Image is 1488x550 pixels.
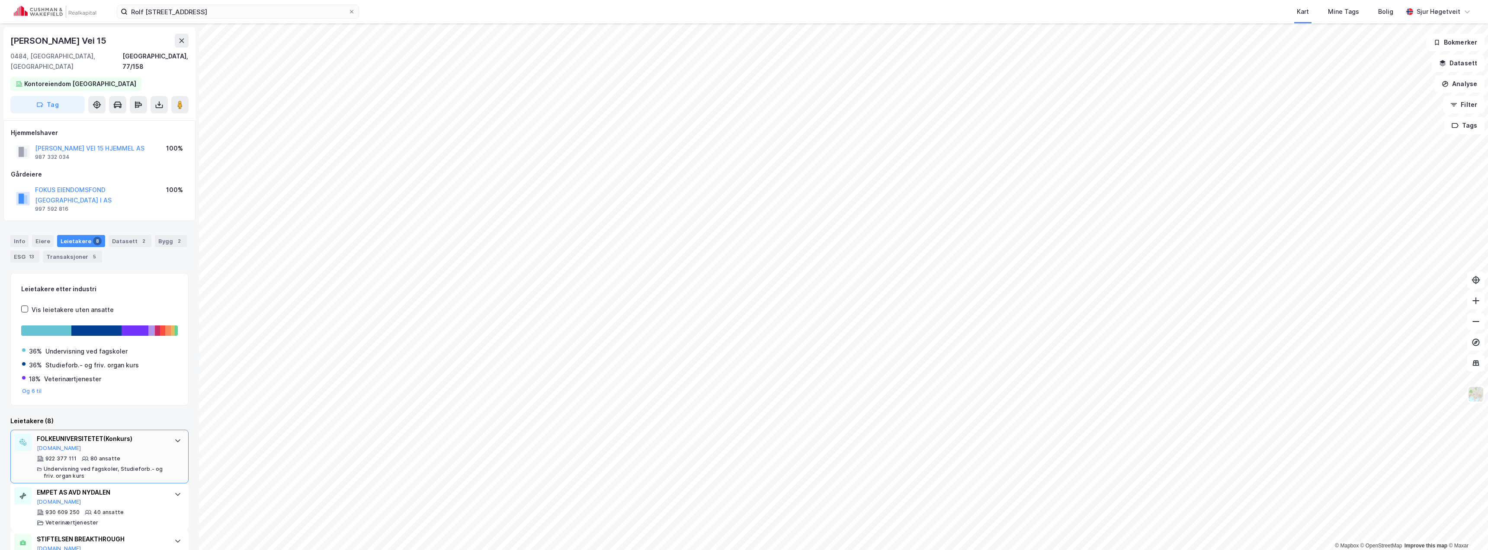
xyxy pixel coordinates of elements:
button: Datasett [1432,55,1485,72]
div: [PERSON_NAME] Vei 15 [10,34,108,48]
div: 930 609 250 [45,509,80,516]
div: 18% [29,374,41,384]
div: Leietakere (8) [10,416,189,426]
button: Filter [1443,96,1485,113]
div: 100% [166,185,183,195]
button: Bokmerker [1426,34,1485,51]
div: Mine Tags [1328,6,1359,17]
div: 80 ansatte [90,455,120,462]
div: STIFTELSEN BREAKTHROUGH [37,534,166,544]
button: Og 6 til [22,388,42,395]
div: Veterinærtjenester [44,374,101,384]
div: Leietakere etter industri [21,284,178,294]
div: ESG [10,251,39,263]
iframe: Chat Widget [1445,508,1488,550]
button: [DOMAIN_NAME] [37,499,81,505]
div: Vis leietakere uten ansatte [32,305,114,315]
div: 922 377 111 [45,455,77,462]
div: Info [10,235,29,247]
a: Mapbox [1335,543,1359,549]
div: Hjemmelshaver [11,128,188,138]
div: 997 592 816 [35,206,68,212]
div: 40 ansatte [93,509,124,516]
div: [GEOGRAPHIC_DATA], 77/158 [122,51,189,72]
div: Kontoreiendom [GEOGRAPHIC_DATA] [24,79,136,89]
div: Bygg [155,235,187,247]
div: FOLKEUNIVERSITETET (Konkurs) [37,434,166,444]
div: EMPET AS AVD NYDALEN [37,487,166,498]
div: 2 [175,237,183,245]
a: Improve this map [1405,543,1447,549]
input: Søk på adresse, matrikkel, gårdeiere, leietakere eller personer [128,5,348,18]
button: Tag [10,96,85,113]
button: Tags [1444,117,1485,134]
div: 987 332 034 [35,154,70,161]
div: Sjur Høgetveit [1417,6,1460,17]
div: Kart [1297,6,1309,17]
img: Z [1468,386,1484,402]
div: Undervisning ved fagskoler [45,346,128,357]
div: Undervisning ved fagskoler, Studieforb.- og friv. organ kurs [44,466,166,479]
div: 5 [90,252,99,261]
div: Gårdeiere [11,169,188,180]
img: cushman-wakefield-realkapital-logo.202ea83816669bd177139c58696a8fa1.svg [14,6,96,18]
button: Analyse [1434,75,1485,93]
div: 0484, [GEOGRAPHIC_DATA], [GEOGRAPHIC_DATA] [10,51,122,72]
div: Datasett [109,235,151,247]
div: Leietakere [57,235,105,247]
div: 2 [139,237,148,245]
div: Veterinærtjenester [45,519,99,526]
div: Eiere [32,235,54,247]
div: 100% [166,143,183,154]
div: Kontrollprogram for chat [1445,508,1488,550]
div: 13 [27,252,36,261]
div: Transaksjoner [43,251,102,263]
div: 36% [29,360,42,370]
div: 36% [29,346,42,357]
div: Studieforb.- og friv. organ kurs [45,360,139,370]
button: [DOMAIN_NAME] [37,445,81,452]
a: OpenStreetMap [1360,543,1402,549]
div: Bolig [1378,6,1393,17]
div: 8 [93,237,102,245]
